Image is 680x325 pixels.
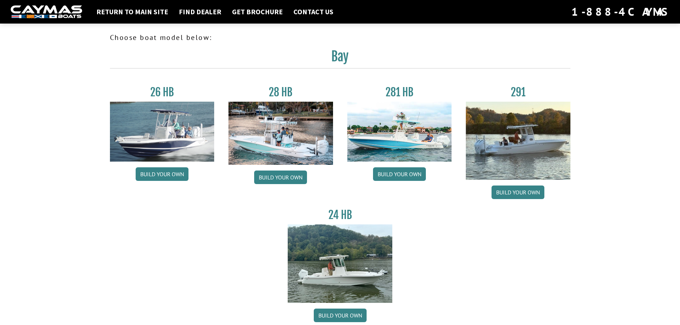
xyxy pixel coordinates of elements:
a: Find Dealer [175,7,225,16]
a: Return to main site [93,7,172,16]
img: 28_hb_thumbnail_for_caymas_connect.jpg [228,102,333,165]
a: Build your own [373,167,426,181]
h3: 26 HB [110,86,215,99]
h3: 291 [466,86,570,99]
a: Contact Us [290,7,337,16]
img: white-logo-c9c8dbefe5ff5ceceb0f0178aa75bf4bb51f6bca0971e226c86eb53dfe498488.png [11,5,82,19]
a: Build your own [136,167,188,181]
img: 28-hb-twin.jpg [347,102,452,162]
img: 26_new_photo_resized.jpg [110,102,215,162]
a: Build your own [492,186,544,199]
a: Build your own [314,309,367,322]
img: 291_Thumbnail.jpg [466,102,570,180]
a: Get Brochure [228,7,286,16]
img: 24_HB_thumbnail.jpg [288,224,392,303]
p: Choose boat model below: [110,32,570,43]
a: Build your own [254,171,307,184]
h3: 28 HB [228,86,333,99]
div: 1-888-4CAYMAS [571,4,669,20]
h3: 281 HB [347,86,452,99]
h2: Bay [110,49,570,68]
h3: 24 HB [288,208,392,222]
